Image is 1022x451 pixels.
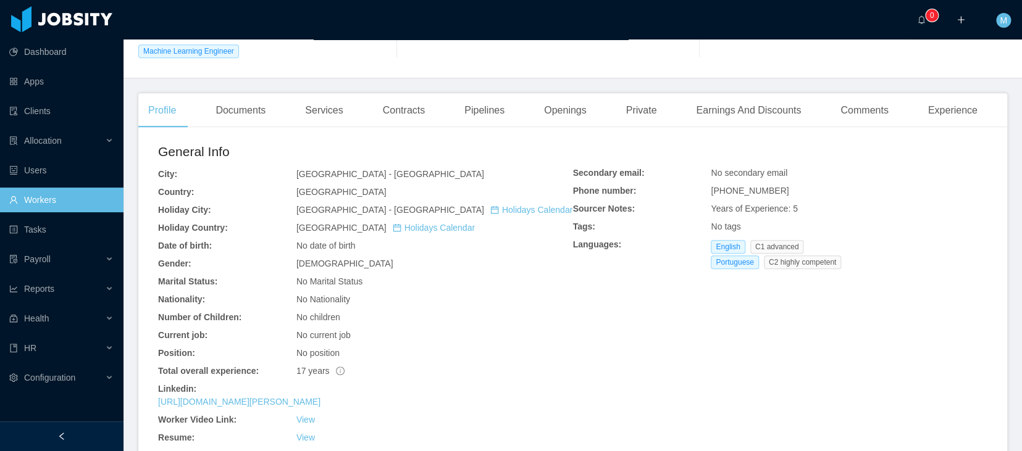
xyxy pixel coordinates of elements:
[957,15,965,24] i: icon: plus
[24,284,54,294] span: Reports
[711,204,797,213] span: Years of Experience: 5
[158,366,259,376] b: Total overall experience:
[158,169,177,179] b: City:
[296,312,340,322] span: No children
[206,93,275,128] div: Documents
[138,44,239,58] span: Machine Learning Engineer
[9,99,114,123] a: icon: auditClients
[573,204,635,213] b: Sourcer Notes:
[336,366,345,375] span: info-circle
[918,93,987,128] div: Experience
[9,158,114,183] a: icon: robotUsers
[295,93,353,128] div: Services
[393,223,475,233] a: icon: calendarHolidays Calendar
[711,255,758,269] span: Portuguese
[454,93,514,128] div: Pipelines
[573,239,622,249] b: Languages:
[393,223,401,232] i: icon: calendar
[573,221,595,231] b: Tags:
[711,186,789,196] span: [PHONE_NUMBER]
[24,343,36,353] span: HR
[296,187,387,197] span: [GEOGRAPHIC_DATA]
[9,188,114,212] a: icon: userWorkers
[711,240,745,254] span: English
[9,373,18,382] i: icon: setting
[9,136,18,145] i: icon: solution
[158,187,194,197] b: Country:
[1000,13,1007,28] span: M
[158,312,241,322] b: Number of Children:
[158,205,211,215] b: Holiday City:
[490,205,499,214] i: icon: calendar
[296,294,350,304] span: No Nationality
[9,284,18,293] i: icon: line-chart
[296,205,572,215] span: [GEOGRAPHIC_DATA] - [GEOGRAPHIC_DATA]
[296,169,484,179] span: [GEOGRAPHIC_DATA] - [GEOGRAPHIC_DATA]
[831,93,898,128] div: Comments
[158,294,205,304] b: Nationality:
[158,397,320,407] a: [URL][DOMAIN_NAME][PERSON_NAME]
[616,93,667,128] div: Private
[9,344,18,352] i: icon: book
[373,93,435,128] div: Contracts
[24,373,75,383] span: Configuration
[296,276,362,286] span: No Marital Status
[24,136,62,146] span: Allocation
[158,415,237,424] b: Worker Video Link:
[158,348,195,358] b: Position:
[534,93,597,128] div: Openings
[138,93,186,128] div: Profile
[490,205,572,215] a: icon: calendarHolidays Calendar
[296,415,315,424] a: View
[296,330,351,340] span: No current job
[24,254,51,264] span: Payroll
[158,259,191,268] b: Gender:
[917,15,926,24] i: icon: bell
[573,168,645,178] b: Secondary email:
[296,223,475,233] span: [GEOGRAPHIC_DATA]
[24,313,49,323] span: Health
[9,69,114,94] a: icon: appstoreApps
[296,432,315,442] a: View
[158,432,195,442] b: Resume:
[296,348,340,358] span: No position
[158,330,207,340] b: Current job:
[9,314,18,323] i: icon: medicine-box
[686,93,811,128] div: Earnings And Discounts
[573,186,637,196] b: Phone number:
[711,168,787,178] span: No secondary email
[926,9,938,22] sup: 0
[158,276,217,286] b: Marital Status:
[9,217,114,242] a: icon: profileTasks
[750,240,804,254] span: C1 advanced
[9,255,18,263] i: icon: file-protect
[764,255,841,269] span: C2 highly competent
[158,384,196,394] b: Linkedin:
[296,241,356,250] span: No date of birth
[158,223,228,233] b: Holiday Country:
[158,142,573,162] h2: General Info
[296,366,345,376] span: 17 years
[9,39,114,64] a: icon: pie-chartDashboard
[711,220,987,233] div: No tags
[296,259,393,268] span: [DEMOGRAPHIC_DATA]
[158,241,212,250] b: Date of birth:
